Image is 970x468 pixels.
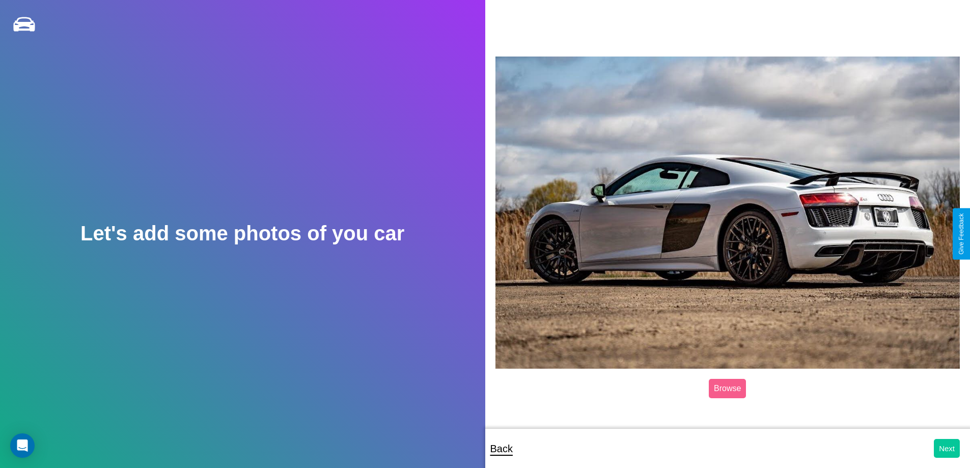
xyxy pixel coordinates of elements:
[958,213,965,255] div: Give Feedback
[10,433,35,458] div: Open Intercom Messenger
[709,379,746,398] label: Browse
[934,439,960,458] button: Next
[80,222,404,245] h2: Let's add some photos of you car
[495,57,960,369] img: posted
[490,439,513,458] p: Back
